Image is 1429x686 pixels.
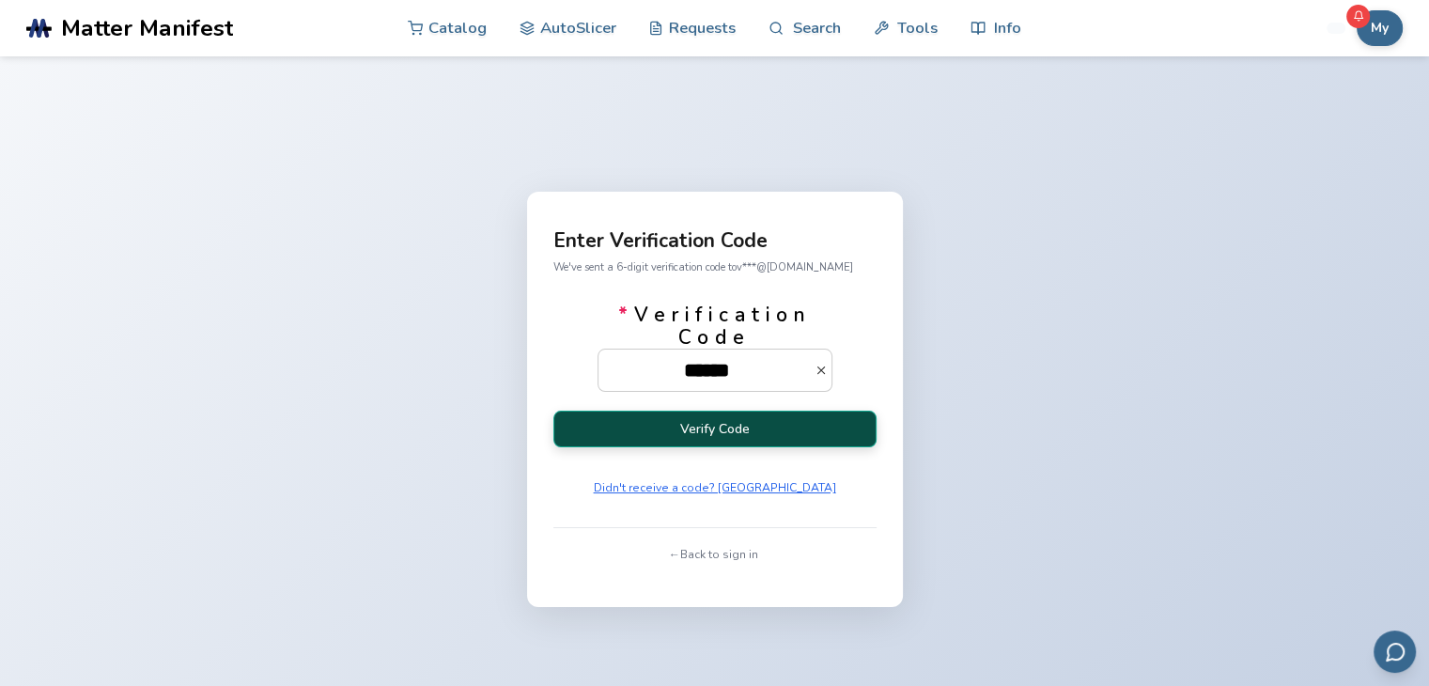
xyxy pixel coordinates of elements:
p: We've sent a 6-digit verification code to v***@[DOMAIN_NAME] [553,257,877,277]
button: Send feedback via email [1374,631,1416,673]
input: *Verification Code [598,350,815,391]
button: Verify Code [553,411,877,447]
span: Matter Manifest [61,15,233,41]
button: Didn't receive a code? [GEOGRAPHIC_DATA] [587,475,843,501]
button: ← Back to sign in [664,541,765,568]
button: My [1357,10,1403,46]
button: *Verification Code [815,364,832,377]
label: Verification Code [598,304,832,392]
p: Enter Verification Code [553,231,877,251]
